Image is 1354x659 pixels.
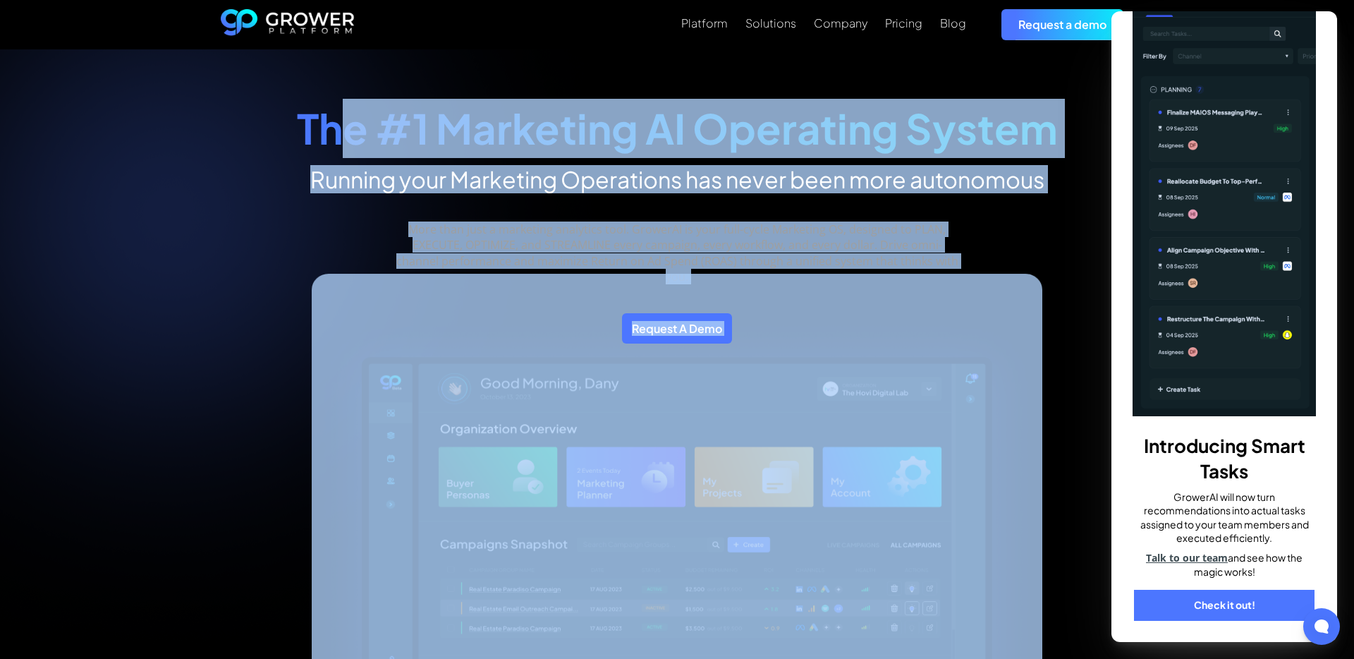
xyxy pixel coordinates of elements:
a: Check it out! [1134,590,1315,621]
div: Platform [681,16,728,30]
a: Blog [940,15,966,32]
a: Company [814,15,867,32]
a: Talk to our team [1146,551,1228,564]
a: Solutions [745,15,796,32]
a: Platform [681,15,728,32]
p: GrowerAI will now turn recommendations into actual tasks assigned to your team members and execut... [1133,490,1316,551]
a: Request A Demo [622,313,732,344]
div: Blog [940,16,966,30]
div: Solutions [745,16,796,30]
p: and see how the magic works! [1133,551,1316,579]
p: More than just a marketing analytics tool. GrowerAI is your full-cycle Marketing OS, designed to ... [394,222,960,285]
a: Request a demo [1001,9,1123,40]
strong: The #1 Marketing AI Operating System [297,102,1058,154]
a: Pricing [885,15,922,32]
a: home [221,9,355,40]
div: Company [814,16,867,30]
b: Introducing Smart Tasks [1144,434,1305,483]
div: Pricing [885,16,922,30]
h2: Running your Marketing Operations has never been more autonomous [297,165,1058,193]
